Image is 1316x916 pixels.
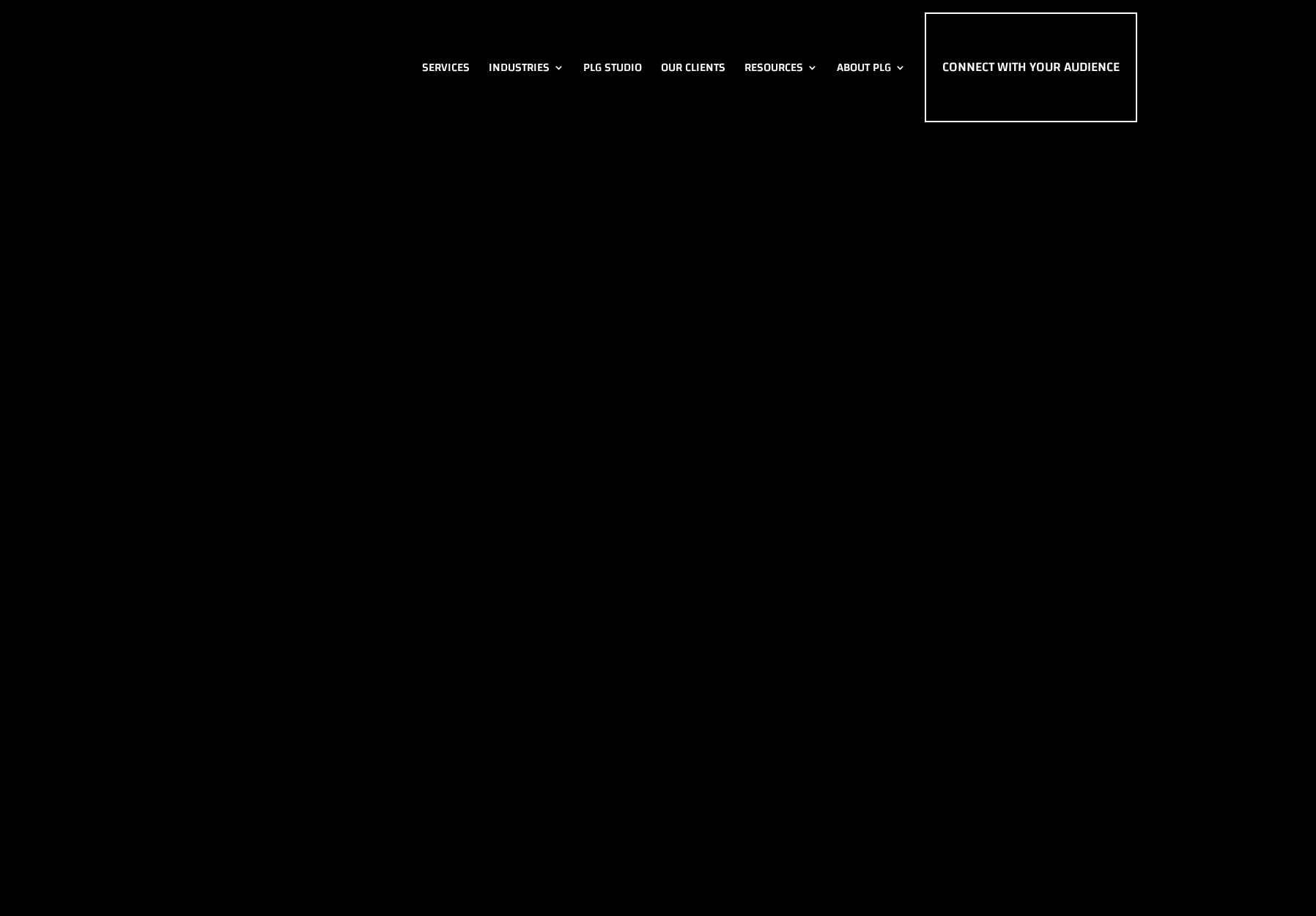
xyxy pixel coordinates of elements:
a: Connect with Your Audience [925,12,1137,122]
a: Our Clients [661,12,725,122]
a: Services [422,12,470,122]
a: About PLG [837,12,906,122]
a: Industries [489,12,564,122]
a: Resources [744,12,818,122]
a: PLG Studio [583,12,642,122]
